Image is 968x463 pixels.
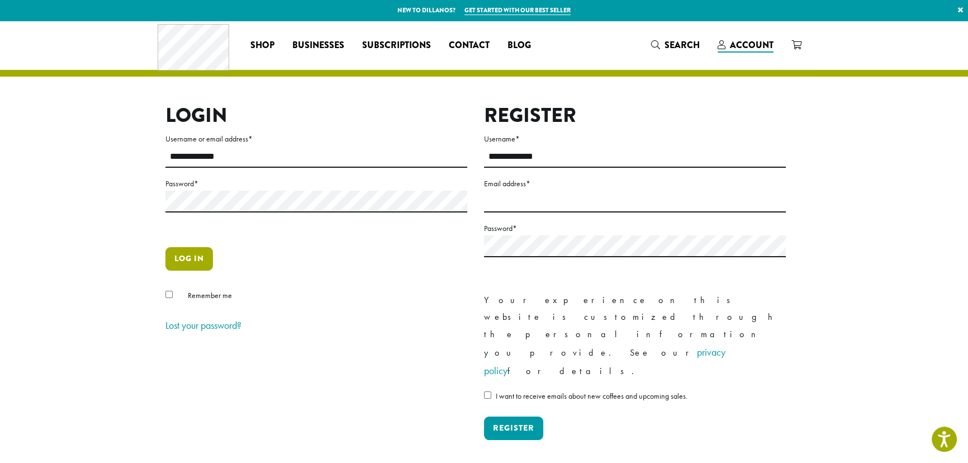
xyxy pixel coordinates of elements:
label: Email address [484,177,786,191]
input: I want to receive emails about new coffees and upcoming sales. [484,391,491,399]
label: Password [165,177,467,191]
span: Remember me [188,290,232,300]
a: Lost your password? [165,319,241,332]
span: Businesses [292,39,344,53]
span: Account [730,39,774,51]
label: Username or email address [165,132,467,146]
h2: Register [484,103,786,127]
p: Your experience on this website is customized through the personal information you provide. See o... [484,292,786,380]
a: Get started with our best seller [464,6,571,15]
span: Blog [507,39,530,53]
a: Shop [241,36,283,54]
span: Shop [250,39,274,53]
span: I want to receive emails about new coffees and upcoming sales. [496,391,687,401]
button: Register [484,417,543,440]
label: Password [484,221,786,235]
span: Contact [448,39,489,53]
a: Search [642,36,709,54]
label: Username [484,132,786,146]
span: Subscriptions [362,39,430,53]
span: Search [665,39,700,51]
button: Log in [165,247,213,271]
h2: Login [165,103,467,127]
